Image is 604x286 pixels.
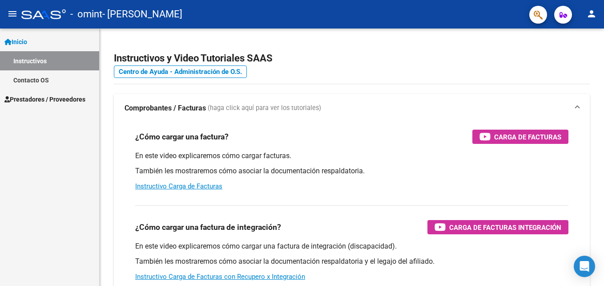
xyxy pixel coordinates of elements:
[4,94,85,104] span: Prestadores / Proveedores
[135,241,568,251] p: En este video explicaremos cómo cargar una factura de integración (discapacidad).
[574,256,595,277] div: Open Intercom Messenger
[135,273,305,281] a: Instructivo Carga de Facturas con Recupero x Integración
[114,65,247,78] a: Centro de Ayuda - Administración de O.S.
[208,103,321,113] span: (haga click aquí para ver los tutoriales)
[135,151,568,161] p: En este video explicaremos cómo cargar facturas.
[449,222,561,233] span: Carga de Facturas Integración
[586,8,597,19] mat-icon: person
[135,257,568,266] p: También les mostraremos cómo asociar la documentación respaldatoria y el legajo del afiliado.
[4,37,27,47] span: Inicio
[7,8,18,19] mat-icon: menu
[135,166,568,176] p: También les mostraremos cómo asociar la documentación respaldatoria.
[135,131,229,143] h3: ¿Cómo cargar una factura?
[114,50,590,67] h2: Instructivos y Video Tutoriales SAAS
[135,182,222,190] a: Instructivo Carga de Facturas
[114,94,590,123] mat-expansion-panel-header: Comprobantes / Facturas (haga click aquí para ver los tutoriales)
[494,131,561,143] span: Carga de Facturas
[472,130,568,144] button: Carga de Facturas
[135,221,281,233] h3: ¿Cómo cargar una factura de integración?
[102,4,182,24] span: - [PERSON_NAME]
[427,220,568,234] button: Carga de Facturas Integración
[125,103,206,113] strong: Comprobantes / Facturas
[70,4,102,24] span: - omint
